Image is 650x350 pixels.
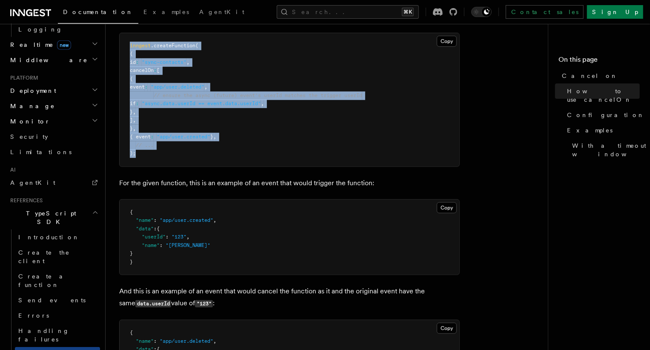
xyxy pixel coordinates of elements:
span: How to use cancelOn [567,87,640,104]
span: Security [10,133,48,140]
button: Toggle dark mode [471,7,492,17]
span: Errors [18,312,49,319]
span: Examples [143,9,189,15]
span: // ensure the async (future) event's userId matches the trigger userId [154,92,362,98]
span: "app/user.deleted" [151,84,204,90]
span: ); [130,150,136,156]
a: Sign Up [587,5,643,19]
span: "name" [136,338,154,344]
span: : [160,242,163,248]
span: "app/user.deleted" [160,338,213,344]
p: And this is an example of an event that would cancel the function as it and the original event ha... [119,285,460,310]
span: Configuration [567,111,644,119]
span: : [151,134,154,140]
span: , [204,84,207,90]
a: Send events [15,293,100,308]
span: Handling failures [18,327,69,343]
span: { [130,51,133,57]
span: Examples [567,126,613,135]
code: data.userId [135,300,171,307]
a: Security [7,129,100,144]
span: new [57,40,71,50]
span: } [210,134,213,140]
span: Realtime [7,40,71,49]
span: .createFunction [151,43,195,49]
span: AI [7,166,16,173]
a: Create a function [15,269,100,293]
span: , [213,134,216,140]
a: Documentation [58,3,138,24]
span: Limitations [10,149,72,155]
span: Deployment [7,86,56,95]
span: "123" [172,234,186,240]
span: "userId" [142,234,166,240]
button: Deployment [7,83,100,98]
span: "name" [142,242,160,248]
span: AgentKit [10,179,55,186]
span: : [136,100,139,106]
span: } [130,126,133,132]
code: "123" [195,300,213,307]
span: Middleware [7,56,88,64]
span: : [154,226,157,232]
span: Create a function [18,273,69,288]
a: Handling failures [15,323,100,347]
a: AgentKit [7,175,100,190]
span: , [186,59,189,65]
p: For the given function, this is an example of an event that would trigger the function: [119,177,460,189]
a: Contact sales [506,5,584,19]
span: Logging [18,26,63,33]
a: Examples [138,3,194,23]
button: Manage [7,98,100,114]
span: // ... [136,142,154,148]
span: cancelOn [130,67,154,73]
span: , [261,100,264,106]
span: "app/user.created" [160,217,213,223]
span: "data" [136,226,154,232]
span: , [213,338,216,344]
span: Manage [7,102,55,110]
a: Examples [564,123,640,138]
span: , [133,117,136,123]
span: { [130,209,133,215]
span: ( [195,43,198,49]
span: [ [157,67,160,73]
span: "sync-contacts" [142,59,186,65]
span: { [157,226,160,232]
a: With a timeout window [569,138,640,162]
span: : [166,234,169,240]
a: How to use cancelOn [564,83,640,107]
button: Realtimenew [7,37,100,52]
span: With a timeout window [572,141,647,158]
button: Search...⌘K [277,5,419,19]
a: Create the client [15,245,100,269]
button: Copy [437,202,457,213]
button: Monitor [7,114,100,129]
span: : [154,67,157,73]
span: Introduction [18,234,80,241]
span: } [130,250,133,256]
span: TypeScript SDK [7,209,92,226]
button: Copy [437,323,457,334]
span: } [130,259,133,265]
a: Errors [15,308,100,323]
a: Introduction [15,230,100,245]
span: { [130,76,133,82]
span: "app/user.created" [157,134,210,140]
span: : [154,338,157,344]
a: Configuration [564,107,640,123]
a: Limitations [7,144,100,160]
span: : [154,217,157,223]
span: "name" [136,217,154,223]
span: Cancel on [562,72,618,80]
span: , [133,126,136,132]
span: { event [130,134,151,140]
span: , [133,109,136,115]
span: Documentation [63,9,133,15]
span: AgentKit [199,9,244,15]
span: : [145,84,148,90]
a: Logging [15,22,100,37]
span: } [130,109,133,115]
a: AgentKit [194,3,249,23]
span: id [130,59,136,65]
